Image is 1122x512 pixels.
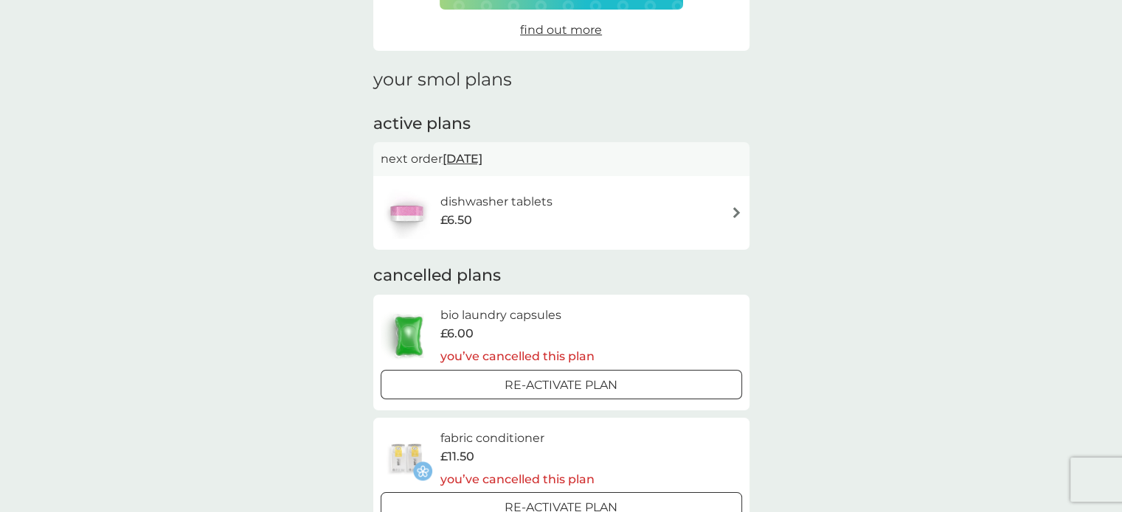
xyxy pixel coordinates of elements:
[381,187,432,239] img: dishwasher tablets
[381,432,432,484] img: fabric conditioner
[440,429,595,448] h6: fabric conditioner
[381,150,742,169] p: next order
[440,192,553,211] h6: dishwasher tablets
[381,370,742,399] button: Re-activate Plan
[440,447,474,466] span: £11.50
[505,376,617,395] p: Re-activate Plan
[440,347,595,366] p: you’ve cancelled this plan
[520,21,602,40] a: find out more
[373,113,749,136] h2: active plans
[440,324,474,343] span: £6.00
[373,264,749,287] h2: cancelled plans
[443,144,482,173] span: [DATE]
[520,23,602,37] span: find out more
[440,306,595,325] h6: bio laundry capsules
[381,310,437,362] img: bio laundry capsules
[440,470,595,489] p: you’ve cancelled this plan
[440,211,472,230] span: £6.50
[731,207,742,218] img: arrow right
[373,69,749,91] h1: your smol plans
